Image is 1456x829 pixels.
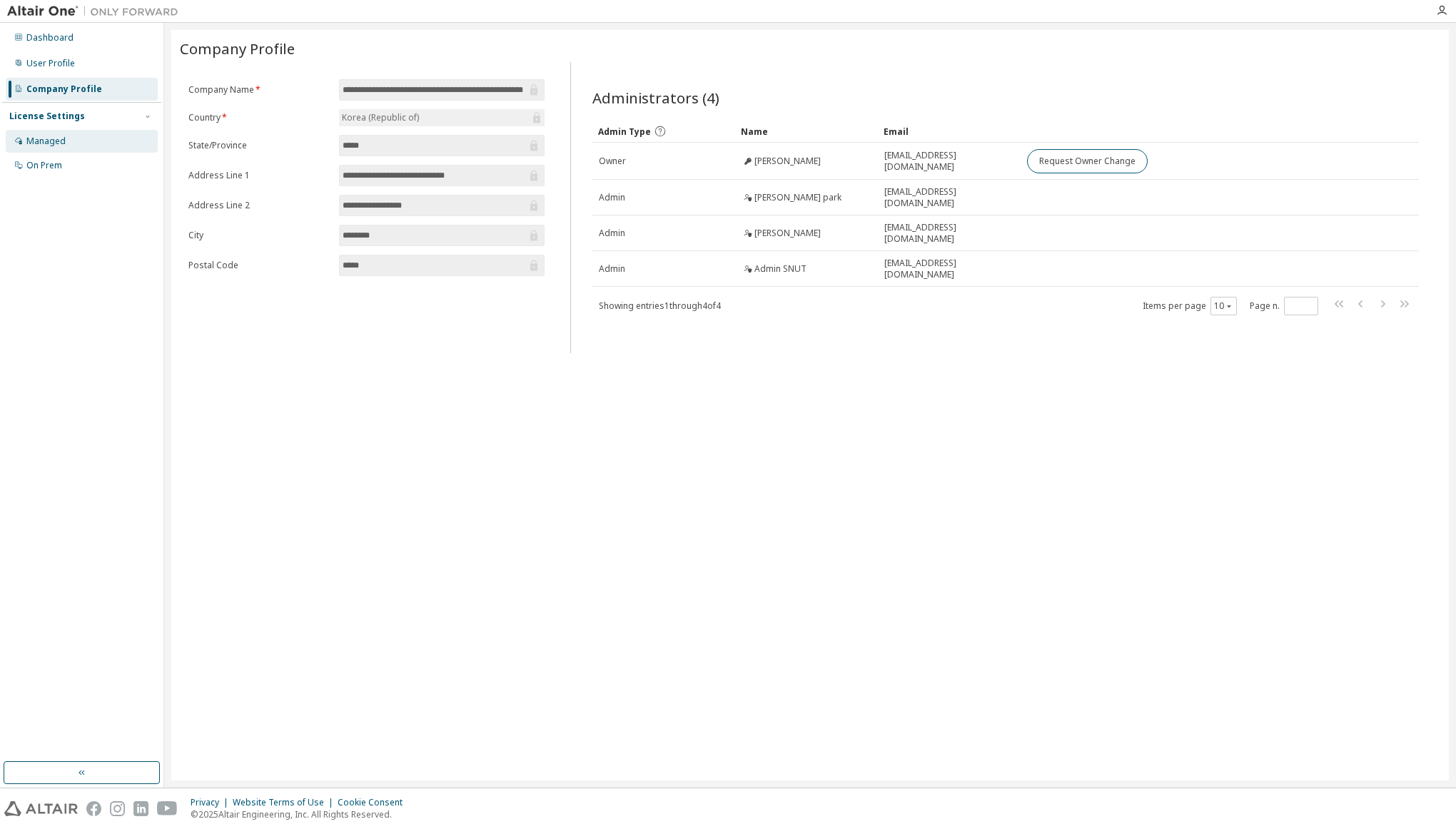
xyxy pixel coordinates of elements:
div: Dashboard [26,32,74,44]
label: Country [188,112,330,123]
div: Korea (Republic of) [340,110,421,126]
img: altair_logo.svg [4,801,78,816]
span: Admin [599,228,625,239]
img: facebook.svg [86,801,101,816]
button: 10 [1214,300,1233,312]
div: Managed [26,136,66,147]
span: Items per page [1143,297,1237,315]
label: City [188,230,330,241]
div: On Prem [26,160,62,171]
label: Address Line 2 [188,200,330,211]
label: Address Line 1 [188,170,330,181]
span: [PERSON_NAME] [754,228,821,239]
div: Website Terms of Use [233,797,338,808]
span: Page n. [1250,297,1318,315]
div: Company Profile [26,83,102,95]
span: Administrators (4) [592,88,719,108]
div: Privacy [191,797,233,808]
img: linkedin.svg [133,801,148,816]
label: State/Province [188,140,330,151]
img: Altair One [7,4,186,19]
div: License Settings [9,111,85,122]
span: [EMAIL_ADDRESS][DOMAIN_NAME] [884,258,1014,280]
span: [PERSON_NAME] [754,156,821,167]
span: Owner [599,156,626,167]
div: Name [741,120,872,143]
div: Korea (Republic of) [339,109,544,126]
p: © 2025 Altair Engineering, Inc. All Rights Reserved. [191,808,411,820]
img: instagram.svg [110,801,125,816]
label: Company Name [188,84,330,96]
span: Company Profile [180,39,295,59]
label: Postal Code [188,260,330,271]
span: [EMAIL_ADDRESS][DOMAIN_NAME] [884,222,1014,245]
div: Cookie Consent [338,797,411,808]
div: Email [884,120,1015,143]
span: Admin SNUT [754,263,807,275]
div: User Profile [26,58,75,69]
span: Admin [599,263,625,275]
span: Admin Type [598,126,651,138]
img: youtube.svg [157,801,178,816]
span: Admin [599,192,625,203]
span: [EMAIL_ADDRESS][DOMAIN_NAME] [884,186,1014,209]
button: Request Owner Change [1027,149,1148,173]
span: [PERSON_NAME] park [754,192,841,203]
span: [EMAIL_ADDRESS][DOMAIN_NAME] [884,150,1014,173]
span: Showing entries 1 through 4 of 4 [599,300,721,312]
